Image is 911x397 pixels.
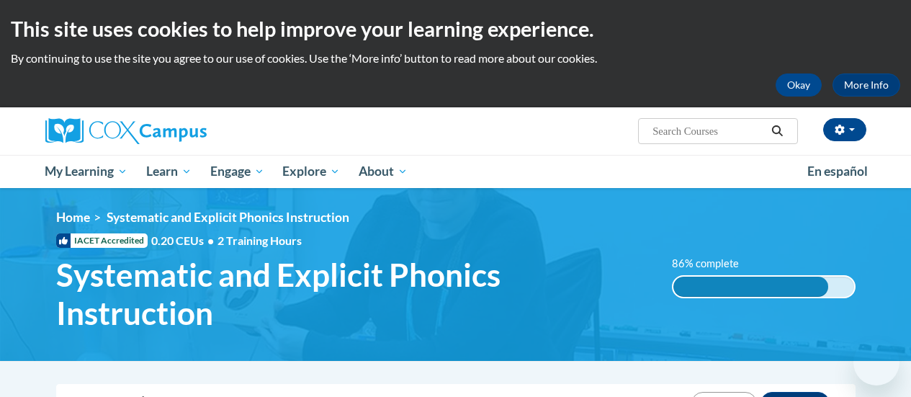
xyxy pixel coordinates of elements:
[359,163,408,180] span: About
[45,118,207,144] img: Cox Campus
[137,155,201,188] a: Learn
[807,164,868,179] span: En español
[35,155,877,188] div: Main menu
[673,277,829,297] div: 86% complete
[349,155,417,188] a: About
[151,233,217,249] span: 0.20 CEUs
[651,122,766,140] input: Search Courses
[56,210,90,225] a: Home
[766,122,788,140] button: Search
[56,256,650,332] span: Systematic and Explicit Phonics Instruction
[107,210,349,225] span: Systematic and Explicit Phonics Instruction
[11,14,900,43] h2: This site uses cookies to help improve your learning experience.
[833,73,900,97] a: More Info
[672,256,755,272] label: 86% complete
[776,73,822,97] button: Okay
[56,233,148,248] span: IACET Accredited
[210,163,264,180] span: Engage
[45,118,305,144] a: Cox Campus
[45,163,127,180] span: My Learning
[201,155,274,188] a: Engage
[36,155,138,188] a: My Learning
[273,155,349,188] a: Explore
[207,233,214,247] span: •
[11,50,900,66] p: By continuing to use the site you agree to our use of cookies. Use the ‘More info’ button to read...
[282,163,340,180] span: Explore
[853,339,899,385] iframe: Button to launch messaging window
[146,163,192,180] span: Learn
[823,118,866,141] button: Account Settings
[798,156,877,187] a: En español
[217,233,302,247] span: 2 Training Hours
